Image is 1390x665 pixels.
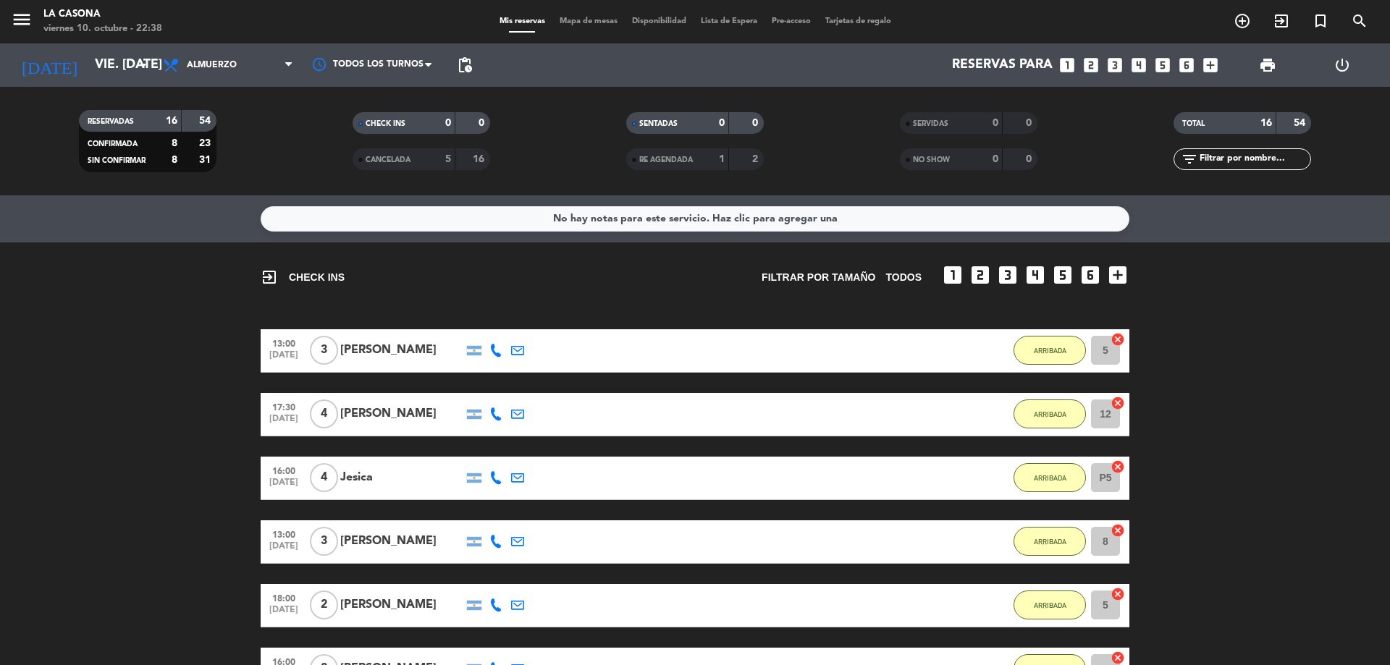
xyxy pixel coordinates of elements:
[1334,56,1351,74] i: power_settings_new
[818,17,898,25] span: Tarjetas de regalo
[1014,336,1086,365] button: ARRIBADA
[340,341,463,360] div: [PERSON_NAME]
[199,116,214,126] strong: 54
[1034,347,1066,355] span: ARRIBADA
[310,463,338,492] span: 4
[172,138,177,148] strong: 8
[1026,118,1035,128] strong: 0
[639,120,678,127] span: SENTADAS
[639,156,693,164] span: RE AGENDADA
[43,22,162,36] div: viernes 10. octubre - 22:38
[1111,523,1125,538] i: cancel
[366,120,405,127] span: CHECK INS
[752,118,761,128] strong: 0
[266,478,302,494] span: [DATE]
[1273,12,1290,30] i: exit_to_app
[261,268,278,286] i: exit_to_app
[694,17,764,25] span: Lista de Espera
[1014,590,1086,619] button: ARRIBADA
[266,605,302,622] span: [DATE]
[1106,263,1129,287] i: add_box
[1111,396,1125,410] i: cancel
[762,269,875,286] span: Filtrar por tamaño
[1351,12,1368,30] i: search
[1034,474,1066,482] span: ARRIBADA
[340,596,463,614] div: [PERSON_NAME]
[479,118,487,128] strong: 0
[625,17,694,25] span: Disponibilidad
[1034,538,1066,546] span: ARRIBADA
[266,589,302,606] span: 18:00
[199,155,214,165] strong: 31
[172,155,177,165] strong: 8
[166,116,177,126] strong: 16
[187,60,237,70] span: Almuerzo
[1182,120,1205,127] span: TOTAL
[1260,118,1272,128] strong: 16
[266,334,302,351] span: 13:00
[88,157,146,164] span: SIN CONFIRMAR
[913,156,950,164] span: NO SHOW
[1082,56,1100,75] i: looks_two
[1111,651,1125,665] i: cancel
[11,49,88,81] i: [DATE]
[310,590,338,619] span: 2
[993,154,998,164] strong: 0
[764,17,818,25] span: Pre-acceso
[969,263,992,287] i: looks_two
[752,154,761,164] strong: 2
[1259,56,1276,74] span: print
[553,211,838,227] div: No hay notas para este servicio. Haz clic para agregar una
[310,399,338,428] span: 4
[310,527,338,556] span: 3
[1014,527,1086,556] button: ARRIBADA
[445,154,451,164] strong: 5
[492,17,552,25] span: Mis reservas
[266,414,302,431] span: [DATE]
[135,56,152,74] i: arrow_drop_down
[1026,154,1035,164] strong: 0
[1111,587,1125,601] i: cancel
[1014,463,1086,492] button: ARRIBADA
[1201,56,1220,75] i: add_box
[1034,410,1066,418] span: ARRIBADA
[941,263,964,287] i: looks_one
[1024,263,1047,287] i: looks_4
[261,268,345,286] span: CHECK INS
[1153,56,1172,75] i: looks_5
[1294,118,1308,128] strong: 54
[366,156,410,164] span: CANCELADA
[1014,399,1086,428] button: ARRIBADA
[11,9,33,30] i: menu
[266,462,302,478] span: 16:00
[552,17,625,25] span: Mapa de mesas
[340,404,463,423] div: [PERSON_NAME]
[340,468,463,487] div: Jesica
[719,154,725,164] strong: 1
[1234,12,1251,30] i: add_circle_outline
[1111,459,1125,474] i: cancel
[1129,56,1148,75] i: looks_4
[885,269,922,286] span: TODOS
[266,398,302,415] span: 17:30
[88,140,138,148] span: CONFIRMADA
[199,138,214,148] strong: 23
[456,56,473,74] span: pending_actions
[266,525,302,542] span: 13:00
[473,154,487,164] strong: 16
[1181,151,1198,168] i: filter_list
[993,118,998,128] strong: 0
[445,118,451,128] strong: 0
[11,9,33,35] button: menu
[1177,56,1196,75] i: looks_6
[719,118,725,128] strong: 0
[88,118,134,125] span: RESERVADAS
[1105,56,1124,75] i: looks_3
[1198,151,1310,167] input: Filtrar por nombre...
[310,336,338,365] span: 3
[913,120,948,127] span: SERVIDAS
[1051,263,1074,287] i: looks_5
[1312,12,1329,30] i: turned_in_not
[266,350,302,367] span: [DATE]
[340,532,463,551] div: [PERSON_NAME]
